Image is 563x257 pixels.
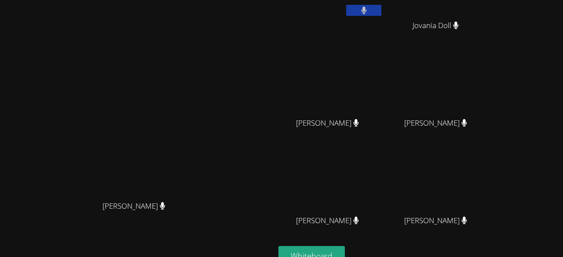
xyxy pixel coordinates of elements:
span: [PERSON_NAME] [296,214,359,227]
span: [PERSON_NAME] [404,117,467,130]
span: [PERSON_NAME] [102,200,165,213]
span: Jovania Doll [413,19,459,32]
span: [PERSON_NAME] [404,214,467,227]
span: [PERSON_NAME] [296,117,359,130]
